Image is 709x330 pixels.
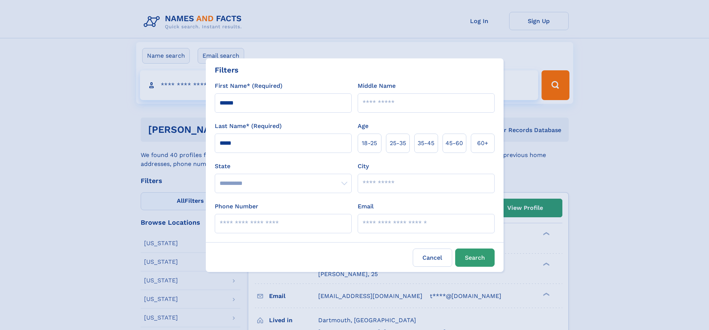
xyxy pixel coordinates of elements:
[362,139,377,148] span: 18‑25
[477,139,488,148] span: 60+
[215,64,239,76] div: Filters
[445,139,463,148] span: 45‑60
[215,162,352,171] label: State
[390,139,406,148] span: 25‑35
[358,122,368,131] label: Age
[358,202,374,211] label: Email
[358,162,369,171] label: City
[455,249,495,267] button: Search
[358,81,396,90] label: Middle Name
[215,81,282,90] label: First Name* (Required)
[215,202,258,211] label: Phone Number
[418,139,434,148] span: 35‑45
[413,249,452,267] label: Cancel
[215,122,282,131] label: Last Name* (Required)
